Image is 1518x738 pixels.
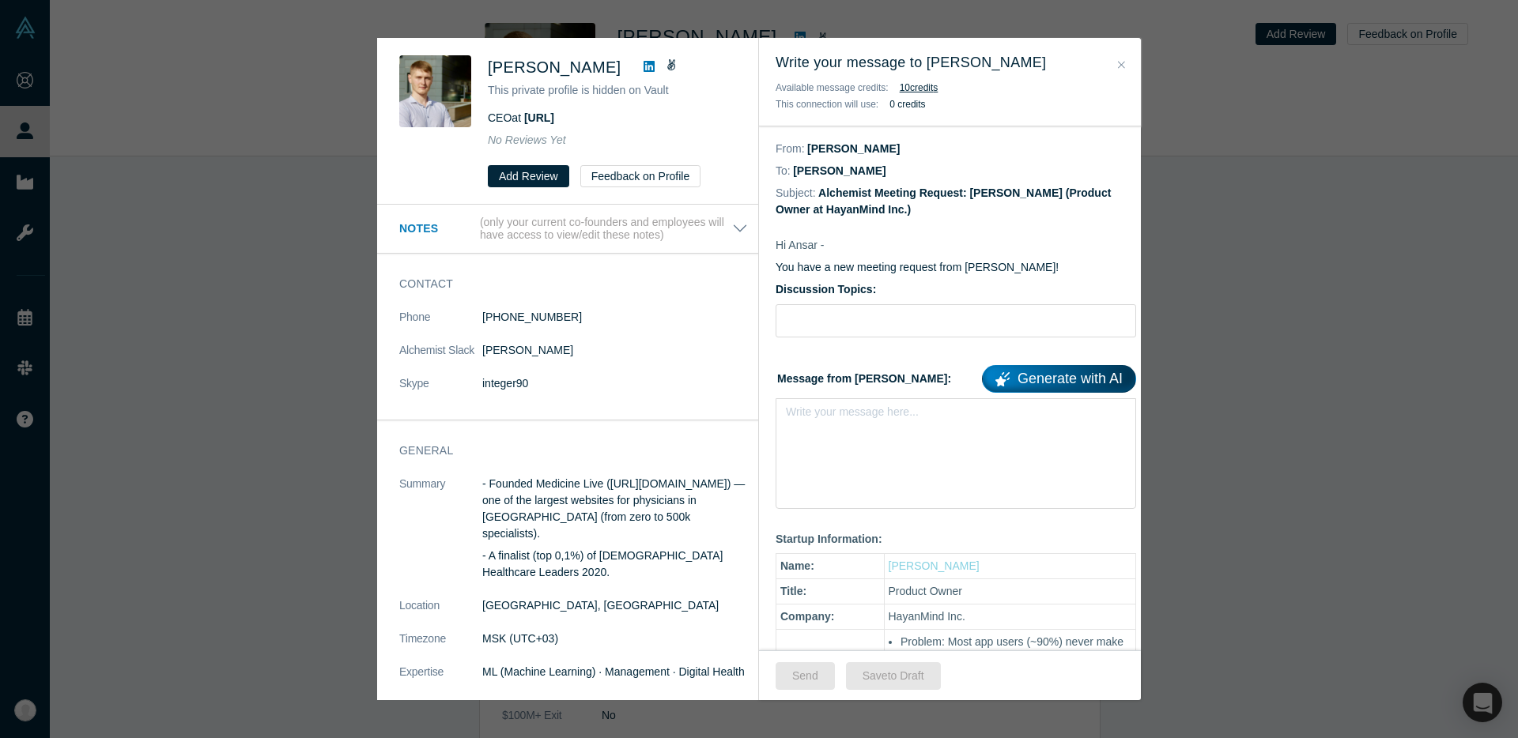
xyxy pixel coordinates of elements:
[482,665,745,678] span: ML (Machine Learning) · Management · Digital Health
[482,375,748,392] dd: integer90
[399,375,482,409] dt: Skype
[889,99,925,110] b: 0 credits
[399,476,482,597] dt: Summary
[399,216,748,243] button: Notes (only your current co-founders and employees will have access to view/edit these notes)
[399,55,471,127] img: Ansar Zhalyalov's Profile Image
[793,164,885,177] dd: [PERSON_NAME]
[900,80,938,96] button: 10credits
[776,163,791,179] dt: To:
[776,259,1136,276] p: You have a new meeting request from [PERSON_NAME]!
[776,662,835,690] button: Send
[776,237,1136,254] p: Hi Ansar -
[399,220,477,237] h3: Notes
[482,597,748,614] dd: [GEOGRAPHIC_DATA], [GEOGRAPHIC_DATA]
[1113,56,1130,74] button: Close
[776,186,1111,216] dd: Alchemist Meeting Request: [PERSON_NAME] (Product Owner at HayanMind Inc.)
[482,548,748,581] p: - A finalist (top 0,1%) of [DEMOGRAPHIC_DATA] Healthcare Leaders 2020.
[776,52,1124,73] h3: Write your message to [PERSON_NAME]
[482,342,748,359] dd: [PERSON_NAME]
[776,99,878,110] span: This connection will use:
[776,141,805,157] dt: From:
[776,360,1136,393] label: Message from [PERSON_NAME]:
[399,664,482,697] dt: Expertise
[399,309,482,342] dt: Phone
[488,165,569,187] button: Add Review
[776,185,816,201] dt: Subject:
[399,597,482,631] dt: Location
[524,111,554,124] a: [URL]
[399,342,482,375] dt: Alchemist Slack
[482,476,748,542] p: - Founded Medicine Live ([URL][DOMAIN_NAME]) — one of the largest websites for physicians in [GEO...
[580,165,701,187] button: Feedback on Profile
[776,398,1136,509] div: rdw-wrapper
[399,631,482,664] dt: Timezone
[399,276,726,292] h3: Contact
[482,697,748,714] dd: No
[776,82,889,93] span: Available message credits:
[482,631,748,647] dd: MSK (UTC+03)
[488,58,621,76] span: [PERSON_NAME]
[488,82,736,99] p: This private profile is hidden on Vault
[488,134,566,146] span: No Reviews Yet
[846,662,941,690] button: Saveto Draft
[982,365,1136,393] a: Generate with AI
[488,111,554,124] span: CEO at
[807,142,900,155] dd: [PERSON_NAME]
[399,697,482,730] dt: $100M+ Exit
[482,311,582,323] a: [PHONE_NUMBER]
[787,404,1126,430] div: rdw-editor
[480,216,732,243] p: (only your current co-founders and employees will have access to view/edit these notes)
[399,442,726,459] h3: General
[776,281,1136,298] label: Discussion Topics:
